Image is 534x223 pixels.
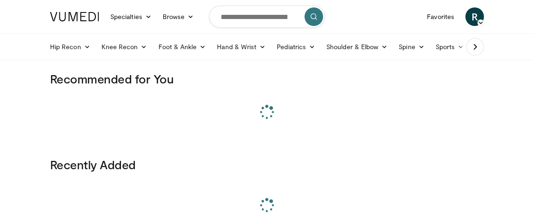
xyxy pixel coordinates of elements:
[271,38,321,56] a: Pediatrics
[465,7,484,26] a: R
[421,7,460,26] a: Favorites
[430,38,470,56] a: Sports
[50,157,484,172] h3: Recently Added
[321,38,393,56] a: Shoulder & Elbow
[211,38,271,56] a: Hand & Wrist
[96,38,153,56] a: Knee Recon
[209,6,325,28] input: Search topics, interventions
[153,38,212,56] a: Foot & Ankle
[50,71,484,86] h3: Recommended for You
[44,38,96,56] a: Hip Recon
[50,12,99,21] img: VuMedi Logo
[393,38,430,56] a: Spine
[105,7,157,26] a: Specialties
[157,7,200,26] a: Browse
